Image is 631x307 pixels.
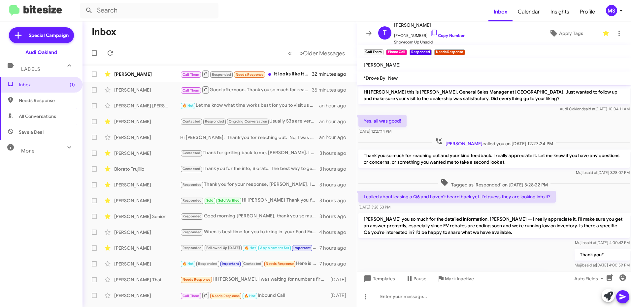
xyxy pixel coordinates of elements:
a: Profile [575,2,600,21]
button: Next [295,46,349,60]
span: Mujib [DATE] 3:28:07 PM [576,170,630,175]
span: Responded [183,214,202,218]
span: Contacted [183,119,201,124]
div: [PERSON_NAME] Thai [114,276,180,283]
span: Responded [183,230,202,234]
div: [PERSON_NAME] [114,118,180,125]
button: Auto Fields [569,273,611,285]
span: said at [584,106,595,111]
div: an hour ago [319,102,351,109]
div: [PERSON_NAME] [114,71,180,77]
span: New [388,75,398,81]
div: [PERSON_NAME] [114,292,180,299]
span: Mujib [DATE] 4:00:59 PM [575,263,630,267]
div: It looks like it's available at [GEOGRAPHIC_DATA] and [GEOGRAPHIC_DATA] based on my research onli... [180,70,312,78]
p: Thank you* [575,249,630,261]
span: Inbox [488,2,513,21]
span: Sold Verified [218,198,240,203]
p: I called about leasing a Q6 and haven't heard back yet. I'd guess they are looking into it? [358,191,556,203]
div: 7 hours ago [319,261,351,267]
span: Contacted [183,167,201,171]
div: When is best time for you to bring in your Ford Explorer, this way we can evaluate it for you and... [180,228,319,236]
span: Labels [21,66,40,72]
nav: Page navigation example [284,46,349,60]
span: » [299,49,303,57]
span: (1) [70,81,75,88]
a: Insights [545,2,575,21]
button: MS [600,5,624,16]
span: Needs Response [236,72,264,77]
div: 3 hours ago [319,197,351,204]
span: [DATE] 12:27:14 PM [358,129,391,134]
div: 3 hours ago [319,150,351,156]
span: Responded [183,182,202,187]
span: [PERSON_NAME] [446,141,482,147]
span: Followed Up [DATE] [206,246,240,250]
span: Responded [205,119,224,124]
span: Special Campaign [29,32,69,39]
small: Phone Call [386,49,407,55]
div: Thank for getting back to me, [PERSON_NAME]. I am reaching out because there’s high demand for cl... [180,149,319,157]
small: Responded [410,49,432,55]
span: Needs Response [183,277,211,282]
p: [PERSON_NAME] you so much for the detailed information, [PERSON_NAME] — I really appreciate it. I... [358,213,630,238]
span: Needs Response [19,97,75,104]
div: Hi [PERSON_NAME] Thank you for reaching out. We’ll be happy to assist with your verification at A... [180,197,319,204]
button: Templates [357,273,400,285]
div: [PERSON_NAME] Senior [114,213,180,220]
div: Thank you for the information, Oyebola. I’ll take another look and let you know if there’s any po... [180,244,319,252]
span: Auto Fields [574,273,606,285]
div: [DATE] [327,276,351,283]
span: Contacted [243,262,261,266]
div: 32 minutes ago [312,71,351,77]
div: Biorato Trujillo [114,166,180,172]
span: [DATE] 3:28:53 PM [358,205,390,209]
button: Apply Tags [532,27,599,39]
p: Yes, all was good! [358,115,407,127]
div: [PERSON_NAME] [114,261,180,267]
span: Responded [183,198,202,203]
div: Hi [PERSON_NAME], Thank you for reaching out. No, I was not here [DATE]. I usually work Sundays, ... [180,134,319,141]
div: Audi Oakland [25,49,57,56]
span: Mujib [DATE] 4:00:42 PM [575,240,630,245]
a: Calendar [513,2,545,21]
span: All Conversations [19,113,56,120]
div: [PERSON_NAME] [114,181,180,188]
div: 4 hours ago [319,229,351,236]
span: Pause [414,273,426,285]
span: Audi Oakland [DATE] 10:04:11 AM [560,106,630,111]
span: Sold [206,198,214,203]
span: Needs Response [266,262,294,266]
div: 7 hours ago [319,245,351,251]
button: Previous [284,46,296,60]
div: Usually S3s are very well kept, and once people buy them, they tend to hold on to them. Yours wou... [180,118,319,125]
div: MS [606,5,617,16]
span: « [288,49,292,57]
button: Mark Inactive [432,273,479,285]
span: 🔥 Hot [183,103,194,108]
span: Ongoing Conversation [229,119,267,124]
input: Search [80,3,218,18]
div: [PERSON_NAME] [114,87,180,93]
span: Responded [198,262,217,266]
div: Thank you for your response, [PERSON_NAME], I really appreciate it. What day works best for you t... [180,181,319,188]
span: said at [584,263,596,267]
a: Copy Number [430,33,465,38]
span: Call Them [183,294,200,298]
span: T [383,28,387,38]
span: Call Them [183,88,200,93]
span: Tagged as 'Responded' on [DATE] 3:28:22 PM [438,179,550,188]
div: Inbound Call [180,291,327,299]
span: Apply Tags [559,27,583,39]
h1: Inbox [92,27,116,37]
span: [PERSON_NAME] [394,21,465,29]
div: Good morning [PERSON_NAME], thank you so much for reaching out. What day works best for you to st... [180,212,319,220]
span: said at [585,240,596,245]
span: Needs Response [212,294,240,298]
span: Inbox [19,81,75,88]
span: Mark Inactive [445,273,474,285]
div: 3 hours ago [319,213,351,220]
span: Responded [212,72,231,77]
